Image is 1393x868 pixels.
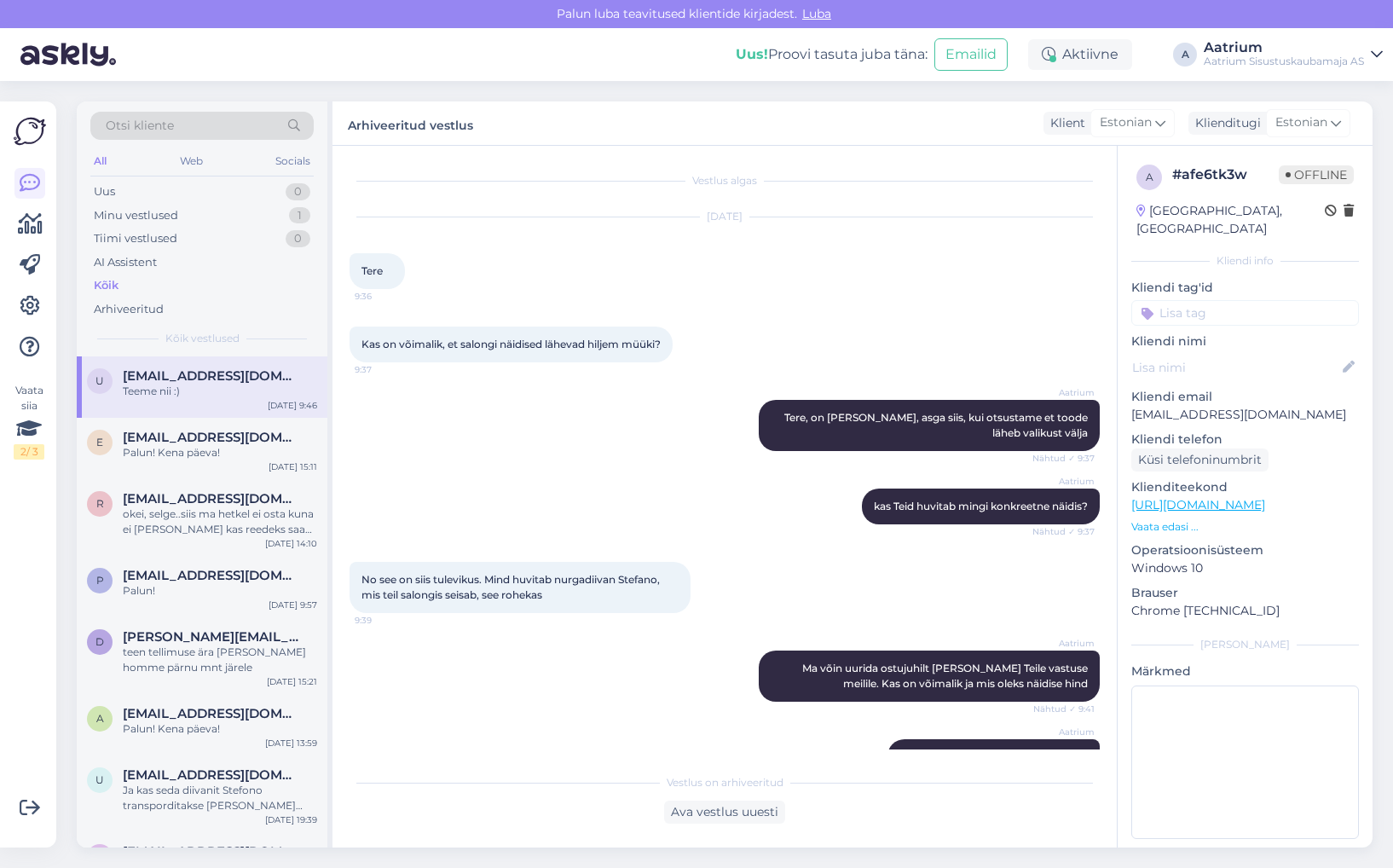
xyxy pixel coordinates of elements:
[269,599,317,611] div: [DATE] 9:57
[1204,41,1364,55] div: Aatrium
[289,207,310,224] div: 1
[94,230,177,247] div: Tiimi vestlused
[123,384,317,399] div: Teeme nii :)
[802,662,1090,690] span: Ma võin uurida ostujuhilt [PERSON_NAME] Teile vastuse meilile. Kas on võimalik ja mis oleks näidi...
[265,537,317,550] div: [DATE] 14:10
[96,497,104,510] span: r
[355,614,419,627] span: 9:39
[1031,386,1095,399] span: Aatrium
[361,573,662,601] span: No see on siis tulevikus. Mind huvitab nurgadiivan Stefano, mis teil salongis seisab, see rohekas
[123,583,317,599] div: Palun!
[1173,43,1197,67] div: A
[96,436,103,448] span: e
[797,6,836,21] span: Luba
[94,207,178,224] div: Minu vestlused
[123,368,300,384] span: urve.aare@terviseamet.ee
[123,568,300,583] span: piret.laurisson@gmail.com
[94,301,164,318] div: Arhiveeritud
[94,277,118,294] div: Kõik
[1132,358,1339,377] input: Lisa nimi
[94,254,157,271] div: AI Assistent
[1275,113,1327,132] span: Estonian
[123,629,300,645] span: diana.repponen@gmail.com
[123,645,317,675] div: teen tellimuse ära [PERSON_NAME] homme pärnu mnt järele
[286,183,310,200] div: 0
[286,230,310,247] div: 0
[96,712,104,725] span: a
[14,115,46,148] img: Askly Logo
[355,290,419,303] span: 9:36
[1131,279,1359,297] p: Kliendi tag'id
[106,117,174,135] span: Otsi kliente
[268,399,317,412] div: [DATE] 9:46
[1131,478,1359,496] p: Klienditeekond
[123,783,317,813] div: Ja kas seda diivanit Stefono transporditakse [PERSON_NAME] võtmata tervelt?
[14,444,44,460] div: 2 / 3
[1031,452,1095,465] span: Nähtud ✓ 9:37
[1131,602,1359,620] p: Chrome [TECHNICAL_ID]
[1043,114,1085,132] div: Klient
[736,46,768,62] b: Uus!
[934,38,1008,71] button: Emailid
[1172,165,1279,185] div: # afe6tk3w
[1131,663,1359,680] p: Märkmed
[1031,726,1095,738] span: Aatrium
[1146,171,1153,183] span: a
[1131,253,1359,269] div: Kliendi info
[94,183,115,200] div: Uus
[95,773,104,786] span: u
[1131,333,1359,350] p: Kliendi nimi
[269,460,317,473] div: [DATE] 15:11
[784,411,1090,439] span: Tere, on [PERSON_NAME], asga siis, kui otsustame et toode läheb valikust välja
[1131,431,1359,448] p: Kliendi telefon
[165,331,240,346] span: Kõik vestlused
[664,801,785,824] div: Ava vestlus uuesti
[1131,637,1359,652] div: [PERSON_NAME]
[95,374,104,387] span: u
[361,338,661,350] span: Kas on võimalik, et salongi näidised lähevad hiljem müüki?
[1131,388,1359,406] p: Kliendi email
[1131,519,1359,535] p: Vaata edasi ...
[1136,202,1325,238] div: [GEOGRAPHIC_DATA], [GEOGRAPHIC_DATA]
[1100,113,1152,132] span: Estonian
[90,150,110,172] div: All
[736,44,928,65] div: Proovi tasuta juba täna:
[1204,41,1383,68] a: AatriumAatrium Sisustuskaubamaja AS
[1031,525,1095,538] span: Nähtud ✓ 9:37
[1028,39,1132,70] div: Aktiivne
[123,706,300,721] span: annabetharu@gmail.com
[350,173,1100,188] div: Vestlus algas
[348,112,473,135] label: Arhiveeritud vestlus
[123,430,300,445] span: elinsdosnazarov23@gmail.com
[1031,703,1095,715] span: Nähtud ✓ 9:41
[361,264,383,277] span: Tere
[1131,559,1359,577] p: Windows 10
[123,844,300,859] span: mihkel@1uptech.eu
[1279,165,1354,184] span: Offline
[1204,55,1364,68] div: Aatrium Sisustuskaubamaja AS
[123,767,300,783] span: urve.aare@gmail.com
[1031,475,1095,488] span: Aatrium
[1131,584,1359,602] p: Brauser
[96,574,104,587] span: p
[95,635,104,648] span: d
[874,500,1088,512] span: kas Teid huvitab mingi konkreetne näidis?
[123,506,317,537] div: okei, selge..siis ma hetkel ei osta kuna ei [PERSON_NAME] kas reedeks saaks tarnet
[1131,448,1269,472] div: Küsi telefoninumbrit
[1131,300,1359,326] input: Lisa tag
[123,491,300,506] span: reijo824@gmail.com
[265,737,317,749] div: [DATE] 13:59
[1131,541,1359,559] p: Operatsioonisüsteem
[667,775,783,790] span: Vestlus on arhiveeritud
[265,813,317,826] div: [DATE] 19:39
[123,445,317,460] div: Palun! Kena päeva!
[176,150,206,172] div: Web
[267,675,317,688] div: [DATE] 15:21
[123,721,317,737] div: Palun! Kena päeva!
[14,383,44,460] div: Vaata siia
[1131,497,1265,512] a: [URL][DOMAIN_NAME]
[272,150,314,172] div: Socials
[1031,637,1095,650] span: Aatrium
[1188,114,1261,132] div: Klienditugi
[1131,406,1359,424] p: [EMAIL_ADDRESS][DOMAIN_NAME]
